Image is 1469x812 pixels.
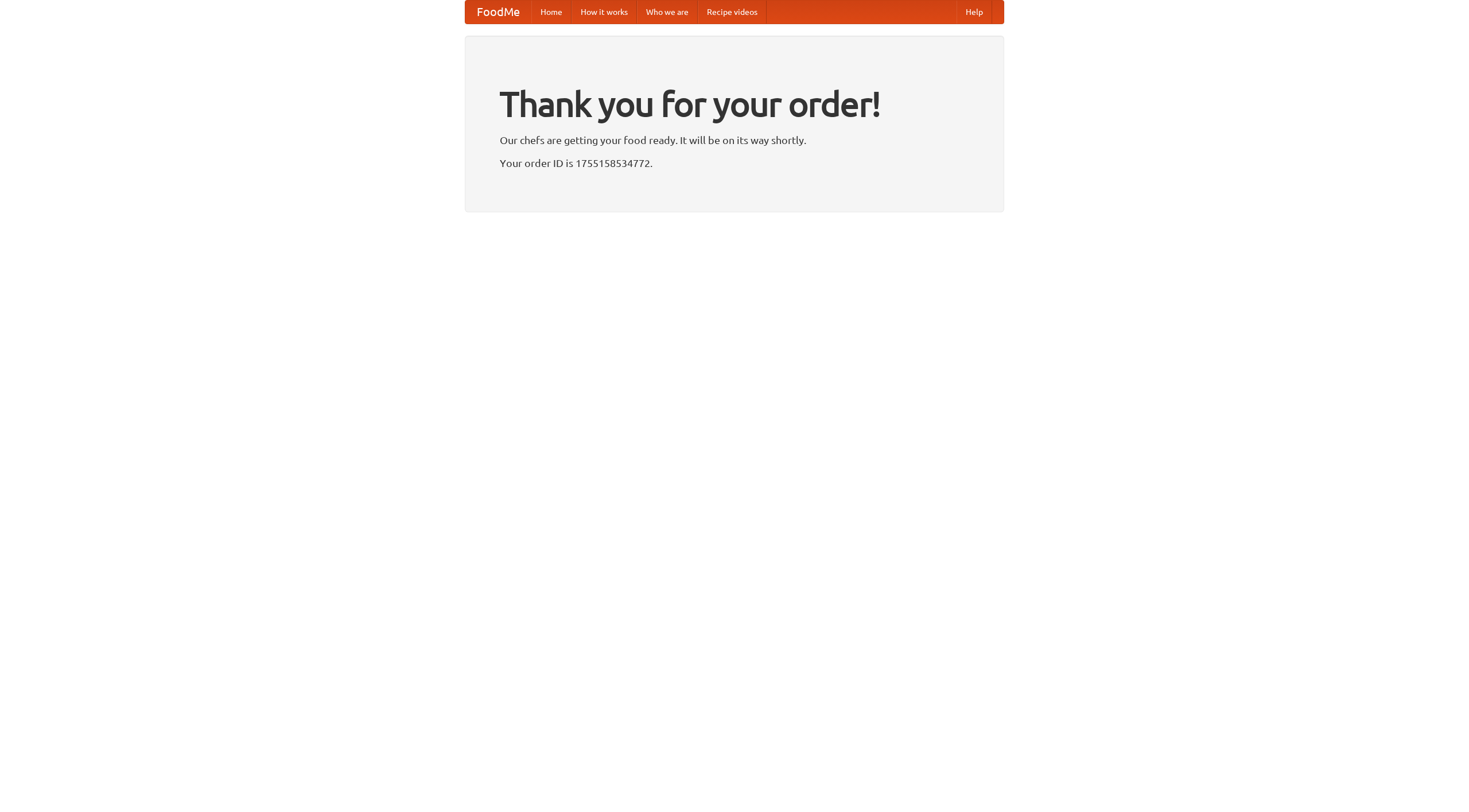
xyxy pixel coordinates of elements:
a: Help [957,1,992,24]
p: Your order ID is 1755158534772. [500,154,969,172]
a: FoodMe [465,1,531,24]
a: Home [531,1,572,24]
h1: Thank you for your order! [500,76,969,131]
p: Our chefs are getting your food ready. It will be on its way shortly. [500,131,969,149]
a: Recipe videos [698,1,767,24]
a: Who we are [637,1,698,24]
a: How it works [572,1,637,24]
